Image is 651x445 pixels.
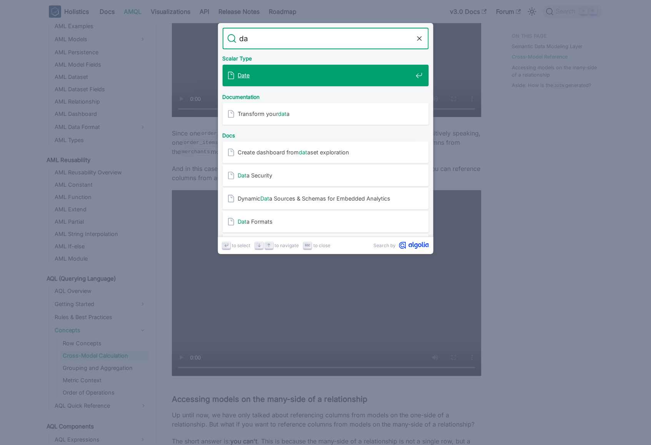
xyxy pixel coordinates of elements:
[374,242,429,249] a: Search byAlgolia
[238,218,247,225] mark: Dat
[223,103,429,125] a: Transform yourdata
[238,110,413,117] span: Transform your a
[275,242,299,249] span: to navigate
[299,149,308,156] mark: dat
[223,142,429,163] a: Create dashboard fromdataset exploration
[266,243,272,248] svg: Arrow up
[221,49,430,65] div: Scalar Type
[256,243,262,248] svg: Arrow down
[305,243,311,248] svg: Escape key
[238,172,247,179] mark: Dat
[238,149,413,156] span: Create dashboard from aset exploration
[232,242,251,249] span: to select
[374,242,396,249] span: Search by
[223,211,429,233] a: Data Formats
[223,234,429,256] a: ExploreData
[278,110,287,117] mark: dat
[223,243,229,248] svg: Enter key
[238,172,413,179] span: a Security
[399,242,429,249] svg: Algolia
[415,34,424,43] button: Clear the query
[238,195,413,202] span: Dynamic a Sources & Schemas for Embedded Analytics
[223,65,429,86] a: Date
[238,72,250,79] mark: Date
[223,165,429,186] a: Data Security
[221,126,430,142] div: Docs
[261,195,270,202] mark: Dat
[314,242,331,249] span: to close
[223,188,429,209] a: DynamicData Sources & Schemas for Embedded Analytics
[221,88,430,103] div: Documentation
[238,218,413,225] span: a Formats
[236,28,415,49] input: Search docs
